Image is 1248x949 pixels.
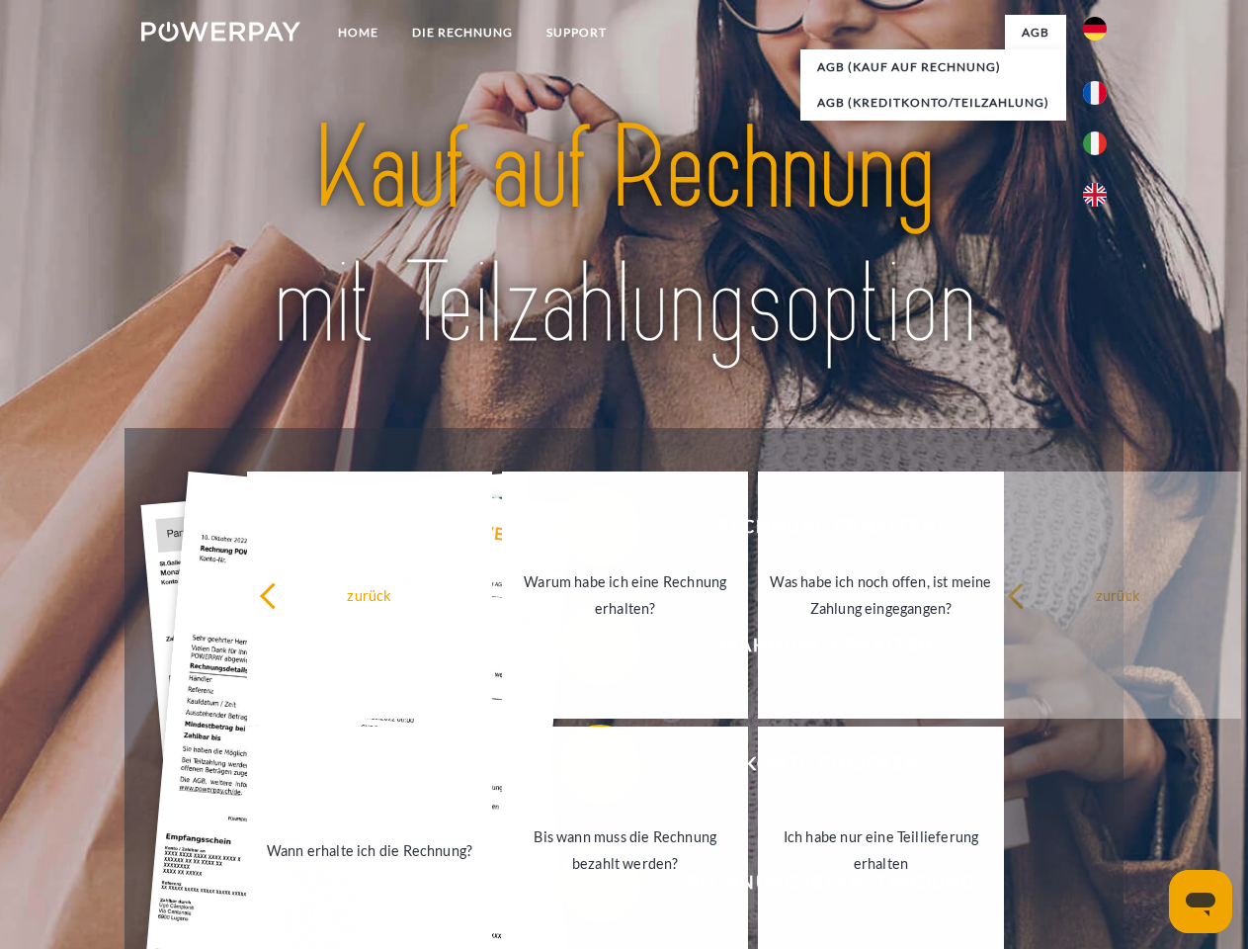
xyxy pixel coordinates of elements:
[189,95,1059,379] img: title-powerpay_de.svg
[141,22,300,42] img: logo-powerpay-white.svg
[1005,15,1066,50] a: agb
[1083,183,1107,207] img: en
[259,836,481,863] div: Wann erhalte ich die Rechnung?
[770,823,992,877] div: Ich habe nur eine Teillieferung erhalten
[514,823,736,877] div: Bis wann muss die Rechnung bezahlt werden?
[321,15,395,50] a: Home
[395,15,530,50] a: DIE RECHNUNG
[1083,131,1107,155] img: it
[259,581,481,608] div: zurück
[758,472,1004,719] a: Was habe ich noch offen, ist meine Zahlung eingegangen?
[514,568,736,622] div: Warum habe ich eine Rechnung erhalten?
[800,85,1066,121] a: AGB (Kreditkonto/Teilzahlung)
[1007,581,1229,608] div: zurück
[770,568,992,622] div: Was habe ich noch offen, ist meine Zahlung eingegangen?
[1083,17,1107,41] img: de
[800,49,1066,85] a: AGB (Kauf auf Rechnung)
[530,15,624,50] a: SUPPORT
[1083,81,1107,105] img: fr
[1169,870,1232,933] iframe: Schaltfläche zum Öffnen des Messaging-Fensters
